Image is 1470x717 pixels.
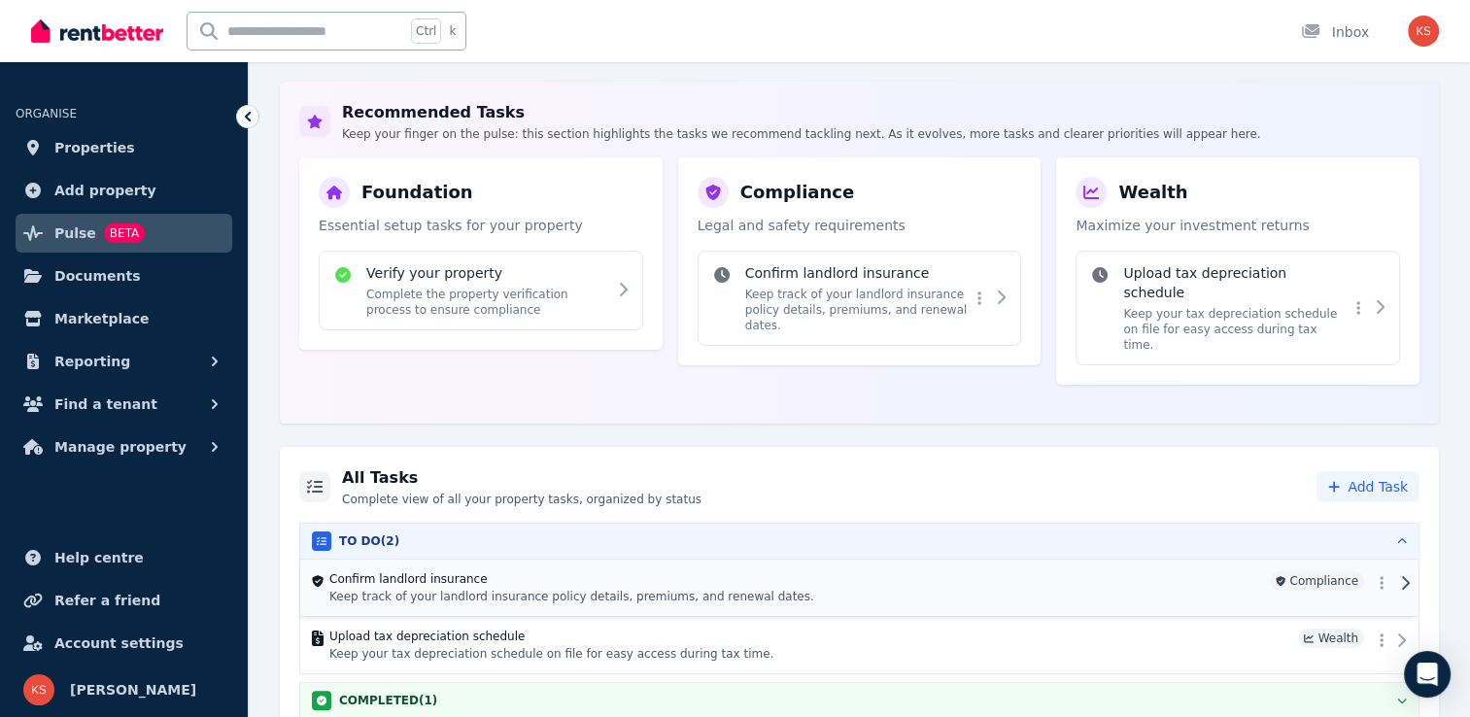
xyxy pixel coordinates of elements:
[449,23,456,39] span: k
[1076,216,1400,235] p: Maximize your investment returns
[54,136,135,159] span: Properties
[16,171,232,210] a: Add property
[1348,477,1408,496] span: Add Task
[1316,471,1419,502] button: Add Task
[54,350,130,373] span: Reporting
[740,179,854,206] h3: Compliance
[1372,629,1391,652] button: More options
[16,214,232,253] a: PulseBETA
[16,256,232,295] a: Documents
[1301,22,1369,42] div: Inbox
[54,307,149,330] span: Marketplace
[1076,251,1400,365] div: Upload tax depreciation scheduleKeep your tax depreciation schedule on file for easy access durin...
[16,128,232,167] a: Properties
[54,546,144,569] span: Help centre
[342,126,1261,142] p: Keep your finger on the pulse: this section highlights the tasks we recommend tackling next. As i...
[104,223,145,243] span: BETA
[70,678,196,701] span: [PERSON_NAME]
[698,251,1022,346] div: Confirm landlord insuranceKeep track of your landlord insurance policy details, premiums, and ren...
[329,571,1262,587] h4: Confirm landlord insurance
[329,646,1290,662] p: Keep your tax depreciation schedule on file for easy access during tax time.
[16,385,232,424] button: Find a tenant
[342,466,701,490] h2: All Tasks
[361,179,473,206] h3: Foundation
[1118,179,1187,206] h3: Wealth
[970,287,989,310] button: More options
[411,18,441,44] span: Ctrl
[54,179,156,202] span: Add property
[16,107,77,120] span: ORGANISE
[300,524,1419,559] button: TO DO(2)
[1123,263,1349,302] h4: Upload tax depreciation schedule
[319,251,643,330] div: Verify your propertyComplete the property verification process to ensure compliance
[1123,306,1349,353] p: Keep your tax depreciation schedule on file for easy access during tax time.
[16,342,232,381] button: Reporting
[342,492,701,507] p: Complete view of all your property tasks, organized by status
[319,216,643,235] p: Essential setup tasks for your property
[339,693,437,708] h3: COMPLETED ( 1 )
[54,222,96,245] span: Pulse
[366,287,607,318] p: Complete the property verification process to ensure compliance
[329,589,1262,604] p: Keep track of your landlord insurance policy details, premiums, and renewal dates.
[698,216,1022,235] p: Legal and safety requirements
[1372,571,1391,595] button: More options
[339,533,399,549] h3: TO DO ( 2 )
[1408,16,1439,47] img: Kaveeta singh
[23,674,54,705] img: Kaveeta singh
[1404,651,1451,698] div: Open Intercom Messenger
[1349,296,1368,320] button: More options
[1298,629,1364,648] span: Wealth
[31,17,163,46] img: RentBetter
[54,632,184,655] span: Account settings
[16,581,232,620] a: Refer a friend
[329,629,1290,644] h4: Upload tax depreciation schedule
[745,263,971,283] h4: Confirm landlord insurance
[366,263,607,283] h4: Verify your property
[54,589,160,612] span: Refer a friend
[342,101,1261,124] h2: Recommended Tasks
[16,624,232,663] a: Account settings
[54,393,157,416] span: Find a tenant
[16,299,232,338] a: Marketplace
[16,427,232,466] button: Manage property
[54,435,187,459] span: Manage property
[1270,571,1364,591] span: Compliance
[745,287,971,333] p: Keep track of your landlord insurance policy details, premiums, and renewal dates.
[54,264,141,288] span: Documents
[16,538,232,577] a: Help centre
